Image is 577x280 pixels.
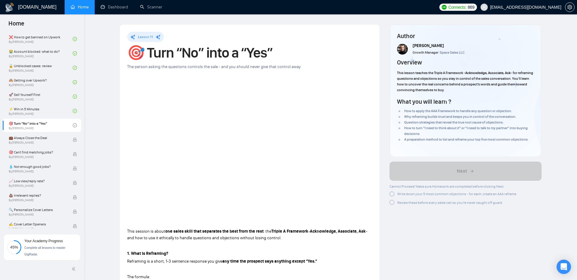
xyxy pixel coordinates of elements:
span: By [PERSON_NAME] [9,184,66,188]
span: Question strategies that reveal the true root cause of objections. [404,120,504,124]
strong: Acknowledge, Associate, Ask [310,229,366,234]
span: Space Sales LLC [440,50,465,55]
span: check-circle [73,66,77,70]
a: setting [565,5,575,10]
span: lock [73,181,77,185]
span: - for reframing questions and objections so you stay in control of the sales conversation. You’ll... [397,71,533,92]
span: This session is about [127,229,165,234]
span: Connects: [448,4,466,10]
a: homeHome [71,4,89,10]
span: By [PERSON_NAME] [9,155,66,159]
span: Complete all lessons to master GigRadar. [24,246,66,256]
span: 45% [7,245,21,249]
span: This lesson teaches the Triple A Framework - [397,71,465,75]
span: 🔍 Personalize Cover Letters [9,207,66,213]
span: - and how to use it ethically to handle questions and objections without losing control. [127,229,367,240]
span: The formula: [127,274,150,279]
span: By [PERSON_NAME] [9,227,66,231]
a: 🙈 Getting over Upwork?By[PERSON_NAME] [9,76,73,89]
span: : the [264,229,271,234]
span: How to turn “I need to think about it” or “I need to talk to my partner” into buying decisions. [404,126,528,136]
span: check-circle [73,123,77,127]
h4: Overview [397,58,422,67]
a: 😭 Account blocked: what to do?By[PERSON_NAME] [9,47,73,60]
h4: What you will learn ? [397,97,451,106]
span: [PERSON_NAME] [413,43,444,48]
span: 📈 Low view/reply rate? [9,178,66,184]
span: By [PERSON_NAME] [9,141,66,144]
span: Why reframing builds trust and keeps you in control of the conversation. [404,115,516,119]
span: Write down your 5 most common objections - for each, create an AAA reframe [397,192,516,196]
span: lock [73,152,77,156]
strong: any time the prospect says anything except “Yes.” [222,259,317,264]
span: ✍️ Cover Letter Openers [9,221,66,227]
a: dashboardDashboard [101,4,128,10]
span: user [482,5,486,9]
strong: Triple A Framework [271,229,308,234]
img: vlad-t.jpg [397,44,408,55]
span: By [PERSON_NAME] [9,198,66,202]
strong: 1. What Is Reframing? [127,251,168,256]
a: 🎯 Turn “No” into a “Yes”By[PERSON_NAME] [9,119,73,132]
span: check-circle [73,94,77,99]
span: Growth Manager [413,50,438,55]
a: 🔓 Unblocked cases: reviewBy[PERSON_NAME] [9,61,73,74]
span: lock [73,138,77,142]
span: 💧 Not enough good jobs? [9,164,66,170]
span: lock [73,195,77,199]
span: check-circle [73,109,77,113]
button: Next [389,162,542,181]
button: setting [565,2,575,12]
a: ⚡ Win in 5 MinutesBy[PERSON_NAME] [9,104,73,118]
span: 🎯 Can't find matching jobs? [9,149,66,155]
span: 869 [468,4,474,10]
span: 💼 Always Close the Deal [9,135,66,141]
span: lock [73,166,77,171]
span: Home [4,19,29,32]
span: check-circle [73,80,77,84]
span: lock [73,224,77,228]
span: How to apply the AAA Framework to handle any question or objection. [404,109,512,113]
strong: one sales skill that separates the best from the rest [165,229,264,234]
span: Lesson 11 [138,35,153,39]
span: Reframing is a short, 1-3 sentence response you give [127,259,222,264]
img: logo [5,3,14,12]
span: check-circle [73,51,77,55]
span: 💩 Irrelevant replies? [9,192,66,198]
span: The person asking the questions controls the sale - and you should never give that control away [127,64,301,69]
a: searchScanner [140,4,162,10]
span: lock [73,210,77,214]
span: Your Academy Progress [24,239,63,243]
span: - [308,229,310,234]
a: 🚀 Sell Yourself FirstBy[PERSON_NAME] [9,90,73,103]
div: Open Intercom Messenger [557,260,571,274]
h4: Author [397,32,534,40]
img: upwork-logo.png [442,5,447,10]
a: ❌ How to get banned on UpworkBy[PERSON_NAME] [9,32,73,46]
span: Review these before every sales call so you’re never caught off guard [397,201,502,205]
span: Cannot Proceed! Make sure Homework are completed before clicking Next: [389,184,504,189]
span: double-left [72,266,78,272]
span: check-circle [73,37,77,41]
span: Next [457,168,467,175]
span: By [PERSON_NAME] [9,170,66,173]
span: A preparation method to list and reframe your top five most common objections. [404,137,529,141]
strong: Acknowledge, Associate, Ask [465,71,511,75]
span: By [PERSON_NAME] [9,213,66,216]
h1: 🎯 Turn “No” into a “Yes” [127,46,372,59]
